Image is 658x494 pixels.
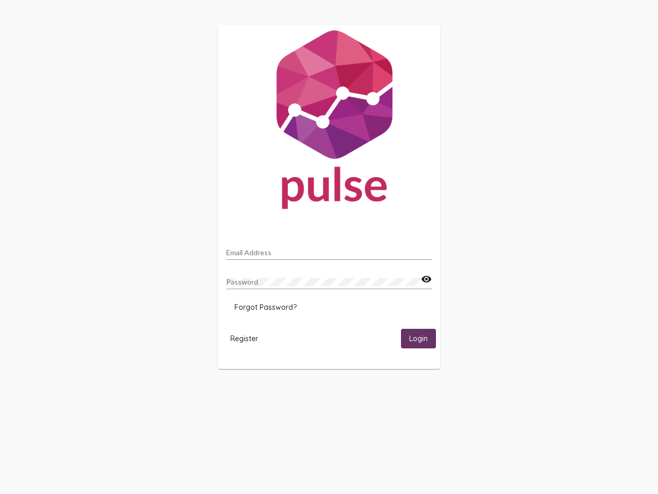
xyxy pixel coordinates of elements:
[421,273,432,286] mat-icon: visibility
[226,298,305,316] button: Forgot Password?
[218,25,440,219] img: Pulse For Good Logo
[409,334,428,344] span: Login
[230,334,258,343] span: Register
[234,303,297,312] span: Forgot Password?
[222,329,266,348] button: Register
[401,329,436,348] button: Login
